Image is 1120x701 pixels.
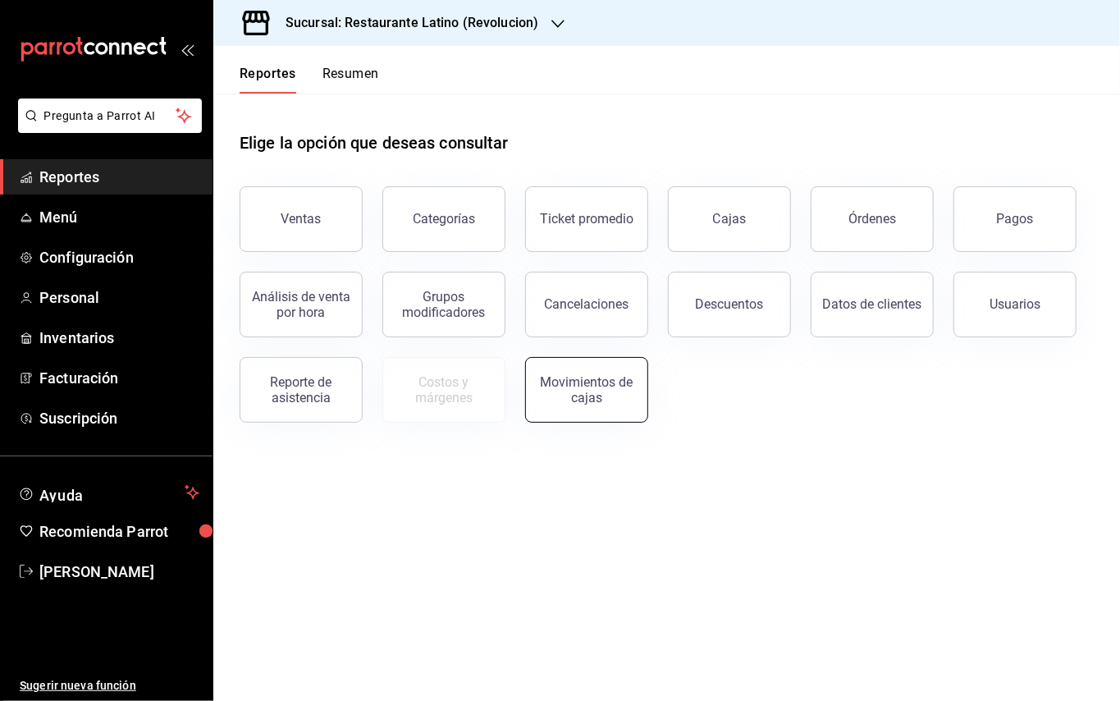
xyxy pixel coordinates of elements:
[39,520,199,543] span: Recomienda Parrot
[525,272,648,337] button: Cancelaciones
[545,296,629,312] div: Cancelaciones
[525,186,648,252] button: Ticket promedio
[250,289,352,320] div: Análisis de venta por hora
[39,327,199,349] span: Inventarios
[39,286,199,309] span: Personal
[322,66,379,94] button: Resumen
[240,357,363,423] button: Reporte de asistencia
[811,272,934,337] button: Datos de clientes
[181,43,194,56] button: open_drawer_menu
[393,289,495,320] div: Grupos modificadores
[696,296,764,312] div: Descuentos
[272,13,538,33] h3: Sucursal: Restaurante Latino (Revolucion)
[668,272,791,337] button: Descuentos
[382,272,505,337] button: Grupos modificadores
[281,211,322,227] div: Ventas
[240,66,379,94] div: navigation tabs
[39,367,199,389] span: Facturación
[668,186,791,252] a: Cajas
[713,209,747,229] div: Cajas
[953,272,1077,337] button: Usuarios
[11,119,202,136] a: Pregunta a Parrot AI
[393,374,495,405] div: Costos y márgenes
[20,677,199,694] span: Sugerir nueva función
[823,296,922,312] div: Datos de clientes
[382,357,505,423] button: Contrata inventarios para ver este reporte
[240,272,363,337] button: Análisis de venta por hora
[240,66,296,94] button: Reportes
[39,166,199,188] span: Reportes
[240,186,363,252] button: Ventas
[44,108,176,125] span: Pregunta a Parrot AI
[39,206,199,228] span: Menú
[990,296,1040,312] div: Usuarios
[811,186,934,252] button: Órdenes
[39,246,199,268] span: Configuración
[382,186,505,252] button: Categorías
[997,211,1034,227] div: Pagos
[250,374,352,405] div: Reporte de asistencia
[240,131,509,155] h1: Elige la opción que deseas consultar
[848,211,896,227] div: Órdenes
[536,374,638,405] div: Movimientos de cajas
[413,211,475,227] div: Categorías
[39,483,178,502] span: Ayuda
[540,211,633,227] div: Ticket promedio
[39,561,199,583] span: [PERSON_NAME]
[39,407,199,429] span: Suscripción
[525,357,648,423] button: Movimientos de cajas
[18,99,202,133] button: Pregunta a Parrot AI
[953,186,1077,252] button: Pagos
